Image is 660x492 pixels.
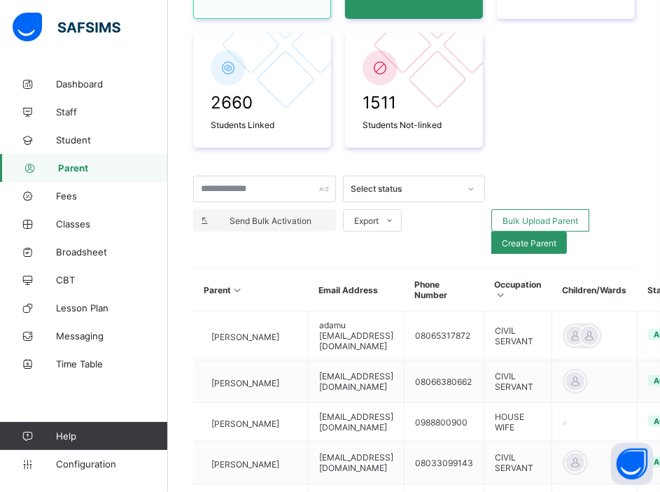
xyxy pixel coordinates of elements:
[211,332,279,342] span: [PERSON_NAME]
[56,190,168,202] span: Fees
[484,360,552,403] td: CIVIL SERVANT
[56,246,168,258] span: Broadsheet
[405,360,484,403] td: 08066380662
[503,216,578,226] span: Bulk Upload Parent
[211,120,314,130] span: Students Linked
[56,430,167,442] span: Help
[309,311,405,360] td: adamu [EMAIL_ADDRESS][DOMAIN_NAME]
[502,238,556,248] span: Create Parent
[194,269,309,311] th: Parent
[56,358,168,370] span: Time Table
[405,311,484,360] td: 08065317872
[56,302,168,314] span: Lesson Plan
[211,378,279,388] span: [PERSON_NAME]
[211,419,279,429] span: [PERSON_NAME]
[56,134,168,146] span: Student
[484,311,552,360] td: CIVIL SERVANT
[56,106,168,118] span: Staff
[405,442,484,484] td: 08033099143
[211,92,314,113] span: 2660
[56,330,168,342] span: Messaging
[309,442,405,484] td: [EMAIL_ADDRESS][DOMAIN_NAME]
[552,269,638,311] th: Children/Wards
[484,269,552,311] th: Occupation
[363,120,465,130] span: Students Not-linked
[405,403,484,442] td: 0988800900
[56,458,167,470] span: Configuration
[216,216,325,226] span: Send Bulk Activation
[363,92,465,113] span: 1511
[484,442,552,484] td: CIVIL SERVANT
[484,403,552,442] td: HOUSE WIFE
[309,269,405,311] th: Email Address
[58,162,168,174] span: Parent
[56,78,168,90] span: Dashboard
[13,13,120,42] img: safsims
[309,403,405,442] td: [EMAIL_ADDRESS][DOMAIN_NAME]
[405,269,484,311] th: Phone Number
[232,285,244,295] i: Sort in Ascending Order
[495,290,507,300] i: Sort in Ascending Order
[211,459,279,470] span: [PERSON_NAME]
[611,443,653,485] button: Open asap
[354,216,379,226] span: Export
[351,184,460,195] div: Select status
[56,218,168,230] span: Classes
[309,360,405,403] td: [EMAIL_ADDRESS][DOMAIN_NAME]
[56,274,168,286] span: CBT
